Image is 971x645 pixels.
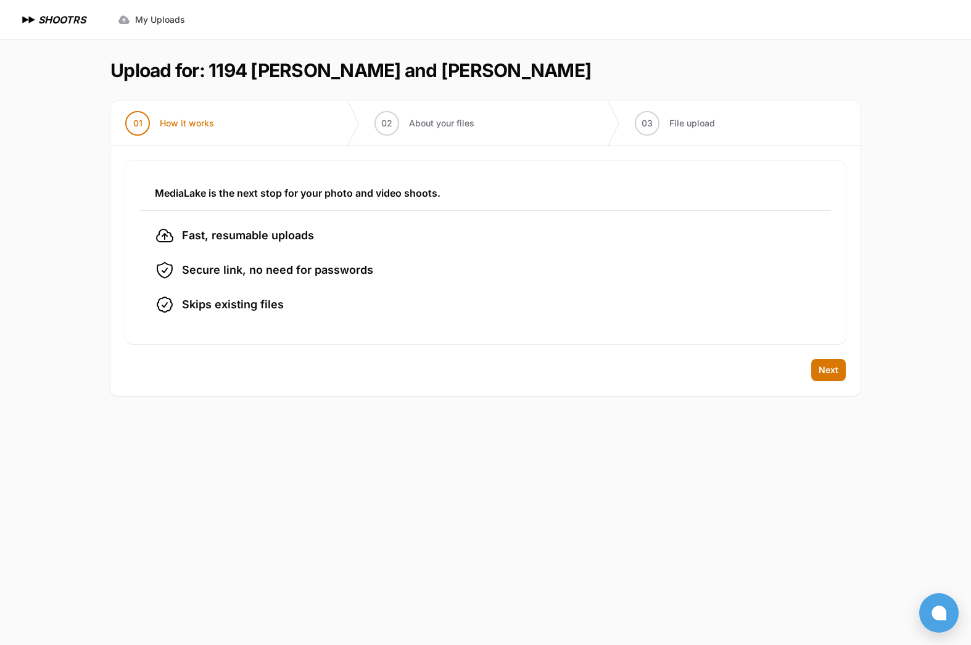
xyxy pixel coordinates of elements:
h1: SHOOTRS [38,12,86,27]
span: Next [819,364,838,376]
a: My Uploads [110,9,192,31]
button: Next [811,359,846,381]
button: 01 How it works [110,101,229,146]
img: SHOOTRS [20,12,38,27]
span: File upload [669,117,715,129]
h3: MediaLake is the next stop for your photo and video shoots. [155,186,816,200]
span: How it works [160,117,214,129]
span: About your files [409,117,474,129]
span: 01 [133,117,143,129]
button: Open chat window [919,593,959,633]
span: Secure link, no need for passwords [182,261,373,279]
span: My Uploads [135,14,185,26]
h1: Upload for: 1194 [PERSON_NAME] and [PERSON_NAME] [110,59,591,81]
span: 03 [642,117,653,129]
span: 02 [381,117,392,129]
button: 02 About your files [360,101,489,146]
a: SHOOTRS SHOOTRS [20,12,86,27]
button: 03 File upload [620,101,730,146]
span: Skips existing files [182,296,284,313]
span: Fast, resumable uploads [182,227,314,244]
